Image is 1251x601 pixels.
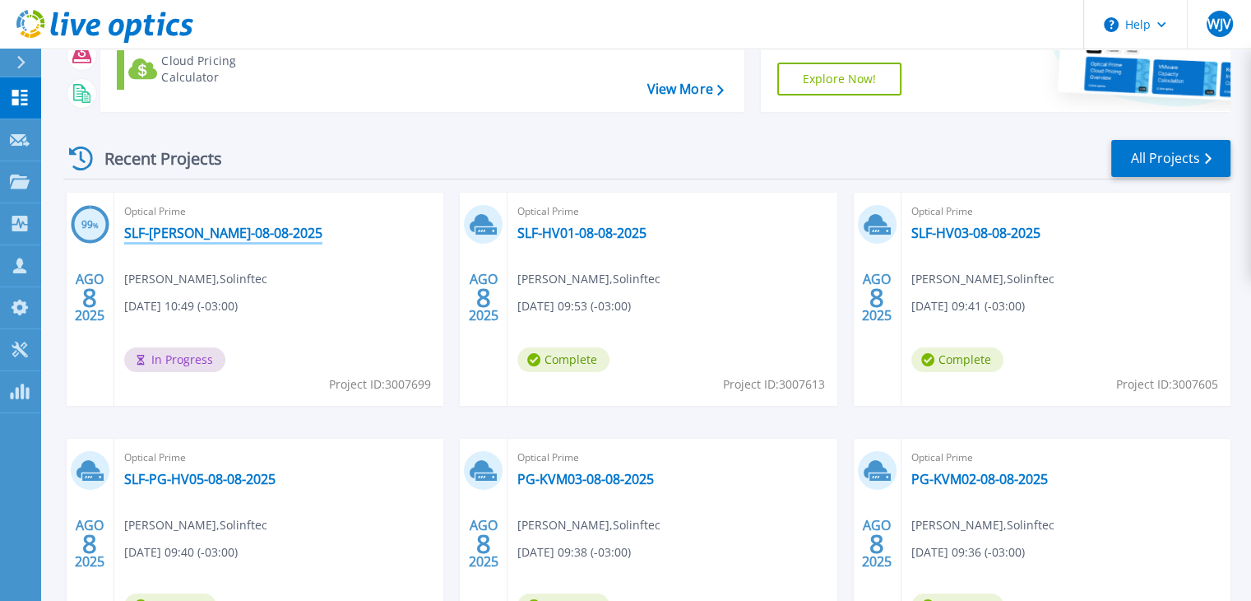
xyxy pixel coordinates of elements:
a: SLF-HV01-08-08-2025 [517,225,646,241]
span: Project ID: 3007613 [723,375,825,394]
span: Optical Prime [124,449,433,467]
div: AGO 2025 [861,268,892,328]
span: [PERSON_NAME] , Solinftec [517,270,660,288]
span: [PERSON_NAME] , Solinftec [124,516,267,534]
span: Optical Prime [517,449,827,467]
span: [DATE] 09:53 (-03:00) [517,297,631,315]
a: PG-KVM03-08-08-2025 [517,471,654,487]
span: [DATE] 09:36 (-03:00) [911,543,1025,561]
a: View More [646,82,723,97]
span: Complete [517,347,609,372]
span: [PERSON_NAME] , Solinftec [911,270,1054,288]
span: 8 [82,291,97,305]
span: Optical Prime [124,203,433,221]
span: In Progress [124,347,225,372]
a: Explore Now! [777,63,902,96]
span: [DATE] 09:41 (-03:00) [911,297,1025,315]
span: [DATE] 09:38 (-03:00) [517,543,631,561]
span: % [93,221,99,230]
span: 8 [476,537,491,551]
h3: 99 [71,216,109,235]
div: AGO 2025 [74,514,105,574]
span: Project ID: 3007699 [329,375,431,394]
a: All Projects [1111,140,1230,177]
div: AGO 2025 [74,268,105,328]
span: [DATE] 09:40 (-03:00) [124,543,238,561]
span: [PERSON_NAME] , Solinftec [124,270,267,288]
a: SLF-[PERSON_NAME]-08-08-2025 [124,225,322,241]
span: [PERSON_NAME] , Solinftec [517,516,660,534]
div: Cloud Pricing Calculator [161,53,293,86]
span: Project ID: 3007605 [1116,375,1218,394]
div: AGO 2025 [861,514,892,574]
div: AGO 2025 [468,514,499,574]
span: Optical Prime [911,203,1221,221]
a: Cloud Pricing Calculator [117,49,300,90]
div: Recent Projects [63,138,244,179]
div: AGO 2025 [468,268,499,328]
a: SLF-HV03-08-08-2025 [911,225,1040,241]
span: 8 [82,537,97,551]
span: 8 [476,291,491,305]
span: [PERSON_NAME] , Solinftec [911,516,1054,534]
span: [DATE] 10:49 (-03:00) [124,297,238,315]
span: 8 [869,291,884,305]
a: PG-KVM02-08-08-2025 [911,471,1048,487]
span: 8 [869,537,884,551]
a: SLF-PG-HV05-08-08-2025 [124,471,276,487]
span: Complete [911,347,1003,372]
span: Optical Prime [911,449,1221,467]
span: WJV [1207,17,1231,30]
span: Optical Prime [517,203,827,221]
